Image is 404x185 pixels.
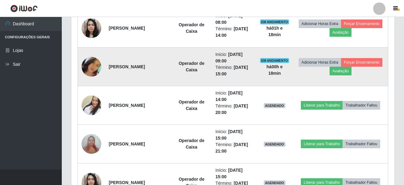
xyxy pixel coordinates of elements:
button: Avaliação [330,28,351,37]
button: Adicionar Horas Extra [299,19,341,28]
span: EM ANDAMENTO [260,58,289,63]
strong: há 00 h e 18 min [267,64,283,76]
img: 1722880664865.jpeg [82,131,101,157]
span: EM ANDAMENTO [260,19,289,24]
button: Forçar Encerramento [341,58,382,67]
button: Adicionar Horas Extra [299,58,341,67]
strong: [PERSON_NAME] [109,180,145,185]
button: Liberar para Trabalho [301,140,343,148]
img: 1680605937506.jpeg [82,49,101,84]
button: Avaliação [330,67,351,75]
li: Término: [216,64,252,77]
time: [DATE] 09:00 [216,52,243,63]
strong: Operador de Caixa [179,99,204,111]
li: Início: [216,13,252,26]
strong: há 01 h e 18 min [267,26,283,37]
img: 1736008247371.jpeg [82,15,101,41]
button: Forçar Encerramento [341,19,382,28]
time: [DATE] 14:00 [216,90,243,102]
span: AGENDADO [264,103,285,108]
li: Término: [216,141,252,154]
time: [DATE] 15:00 [216,129,243,141]
strong: Operador de Caixa [179,22,204,34]
strong: [PERSON_NAME] [109,26,145,31]
li: Início: [216,90,252,103]
button: Liberar para Trabalho [301,101,343,110]
li: Início: [216,128,252,141]
strong: Operador de Caixa [179,138,204,149]
time: [DATE] 15:00 [216,168,243,179]
strong: Operador de Caixa [179,61,204,72]
li: Término: [216,26,252,39]
li: Início: [216,167,252,180]
strong: [PERSON_NAME] [109,64,145,69]
strong: [PERSON_NAME] [109,141,145,146]
strong: [PERSON_NAME] [109,103,145,108]
img: CoreUI Logo [10,5,38,12]
button: Trabalhador Faltou [343,101,380,110]
span: AGENDADO [264,142,285,147]
li: Término: [216,103,252,116]
li: Início: [216,51,252,64]
button: Trabalhador Faltou [343,140,380,148]
img: 1742563763298.jpeg [82,88,101,123]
